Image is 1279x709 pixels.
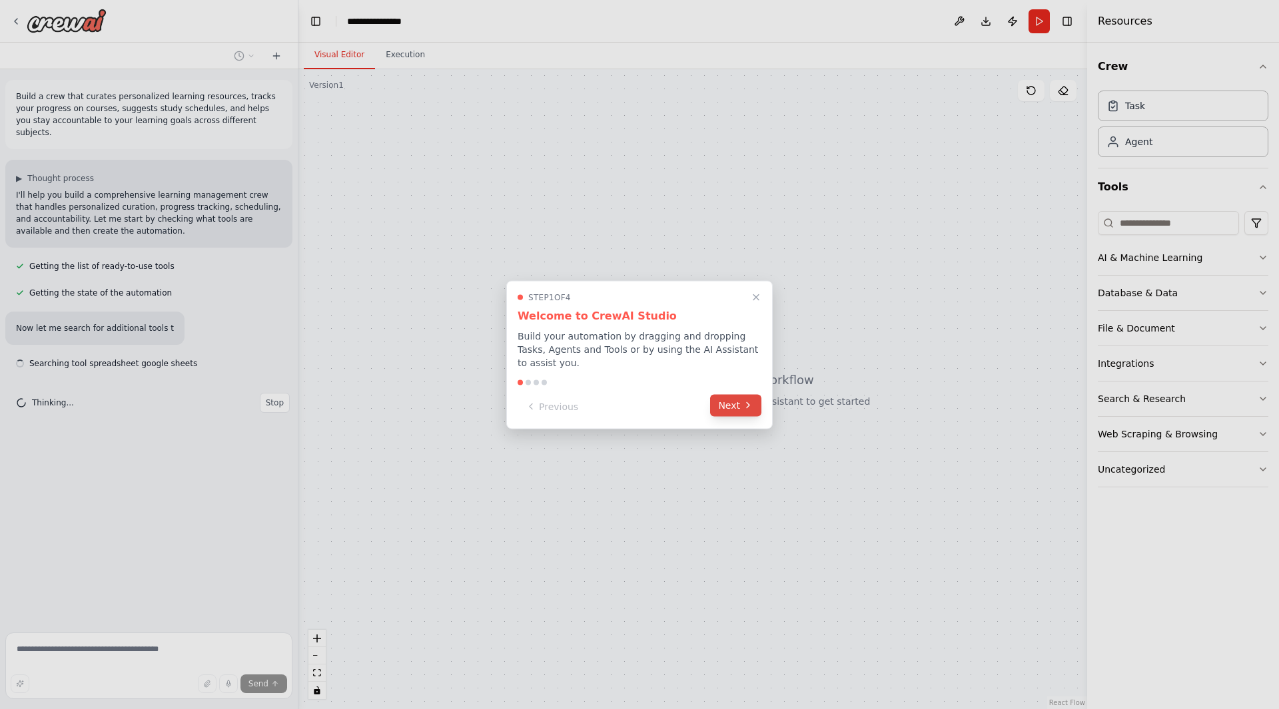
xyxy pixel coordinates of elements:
[518,308,761,324] h3: Welcome to CrewAI Studio
[306,12,325,31] button: Hide left sidebar
[528,292,571,302] span: Step 1 of 4
[518,329,761,369] p: Build your automation by dragging and dropping Tasks, Agents and Tools or by using the AI Assista...
[710,394,761,416] button: Next
[518,395,586,417] button: Previous
[748,289,764,305] button: Close walkthrough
